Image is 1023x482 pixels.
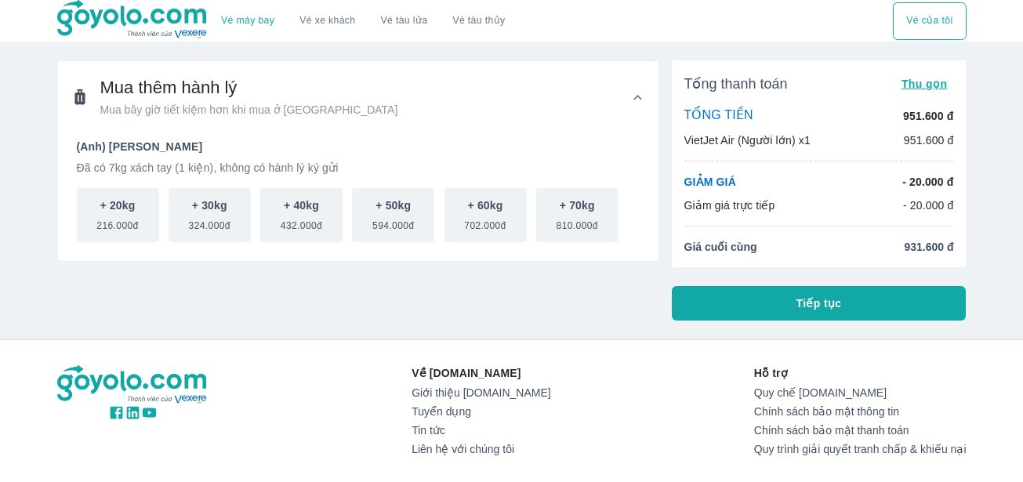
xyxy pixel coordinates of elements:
p: - 20.000 đ [903,198,954,213]
span: Mua bây giờ tiết kiệm hơn khi mua ở [GEOGRAPHIC_DATA] [100,102,398,118]
p: + 60kg [468,198,503,213]
a: Tin tức [412,424,550,437]
button: + 20kg216.000đ [77,188,159,242]
div: Mua thêm hành lýMua bây giờ tiết kiệm hơn khi mua ở [GEOGRAPHIC_DATA] [58,133,658,261]
a: Tuyển dụng [412,405,550,418]
button: Vé của tôi [893,2,966,40]
span: 810.000đ [557,213,598,232]
button: Vé tàu thủy [440,2,517,40]
img: logo [57,365,209,404]
div: Mua thêm hành lýMua bây giờ tiết kiệm hơn khi mua ở [GEOGRAPHIC_DATA] [58,61,658,133]
p: + 40kg [284,198,319,213]
p: Hỗ trợ [754,365,967,381]
a: Quy chế [DOMAIN_NAME] [754,386,967,399]
p: - 20.000 đ [902,174,953,190]
a: Chính sách bảo mật thông tin [754,405,967,418]
button: + 50kg594.000đ [352,188,434,242]
a: Vé xe khách [299,15,355,27]
button: + 30kg324.000đ [169,188,251,242]
p: + 30kg [192,198,227,213]
button: + 70kg810.000đ [536,188,619,242]
div: choose transportation mode [209,2,517,40]
span: 324.000đ [189,213,230,232]
span: Mua thêm hành lý [100,77,398,99]
span: Giá cuối cùng [684,239,757,255]
span: Thu gọn [901,78,948,90]
a: Vé tàu lửa [368,2,441,40]
div: scrollable baggage options [77,188,640,242]
a: Giới thiệu [DOMAIN_NAME] [412,386,550,399]
p: Giảm giá trực tiếp [684,198,775,213]
a: Vé máy bay [221,15,274,27]
a: Quy trình giải quyết tranh chấp & khiếu nại [754,443,967,455]
p: GIẢM GIÁ [684,174,736,190]
p: TỔNG TIỀN [684,107,753,125]
a: Chính sách bảo mật thanh toán [754,424,967,437]
p: + 70kg [560,198,595,213]
p: (Anh) [PERSON_NAME] [77,139,640,154]
p: Về [DOMAIN_NAME] [412,365,550,381]
p: 951.600 đ [904,132,954,148]
a: Liên hệ với chúng tôi [412,443,550,455]
span: Tiếp tục [796,295,842,311]
p: + 20kg [100,198,136,213]
span: 216.000đ [96,213,138,232]
p: Đã có 7kg xách tay (1 kiện), không có hành lý ký gửi [77,160,640,176]
span: 702.000đ [464,213,506,232]
span: Tổng thanh toán [684,74,788,93]
span: 594.000đ [372,213,414,232]
p: 951.600 đ [903,108,953,124]
button: Tiếp tục [672,286,967,321]
button: + 60kg702.000đ [444,188,527,242]
div: choose transportation mode [893,2,966,40]
span: 931.600 đ [904,239,953,255]
button: Thu gọn [895,73,954,95]
span: 432.000đ [281,213,322,232]
p: VietJet Air (Người lớn) x1 [684,132,811,148]
p: + 50kg [375,198,411,213]
button: + 40kg432.000đ [260,188,343,242]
